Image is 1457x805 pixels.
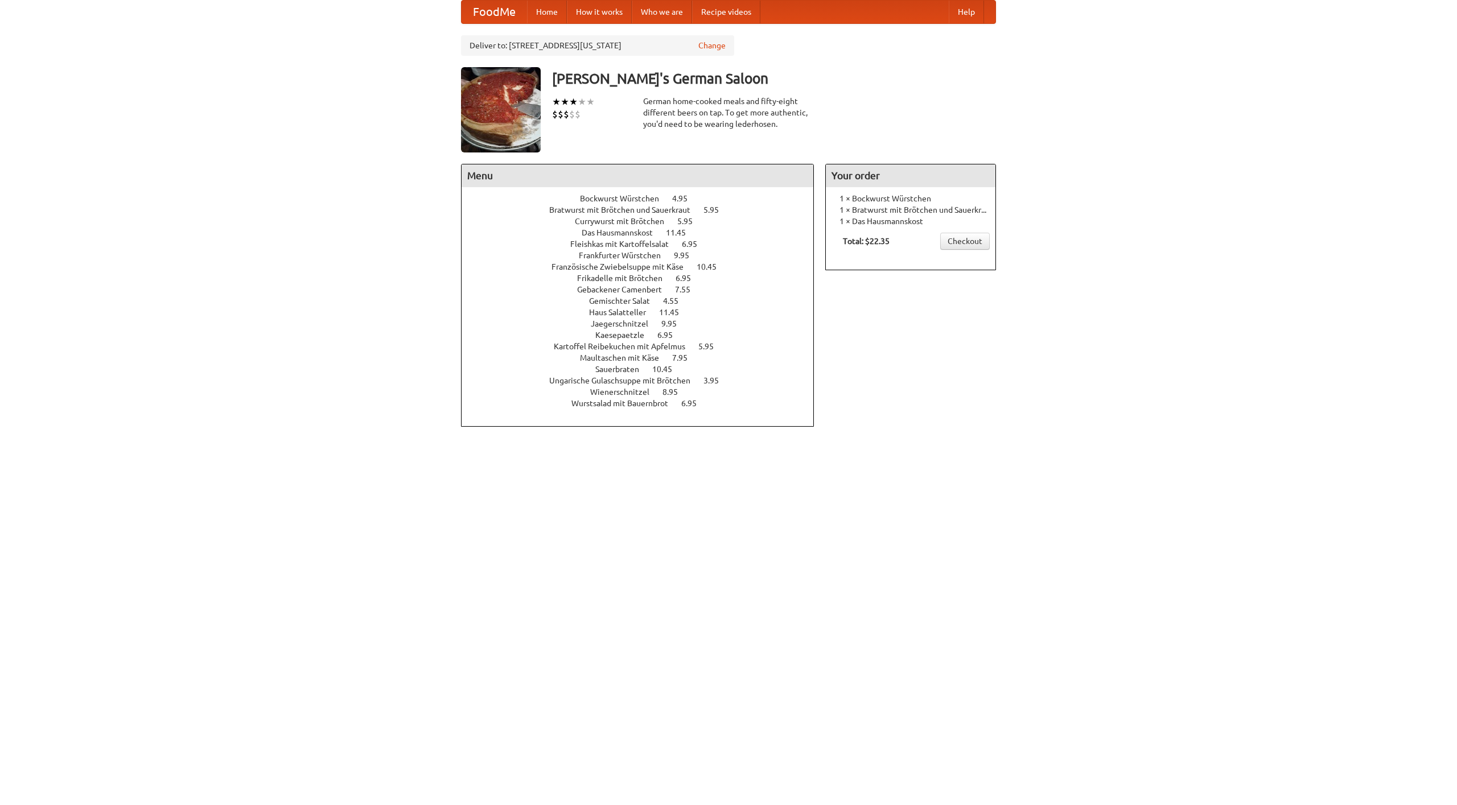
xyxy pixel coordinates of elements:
span: 9.95 [661,319,688,328]
span: 6.95 [682,240,709,249]
span: Frankfurter Würstchen [579,251,672,260]
span: Gemischter Salat [589,296,661,306]
span: Currywurst mit Brötchen [575,217,676,226]
span: 5.95 [703,205,730,214]
li: ★ [586,96,595,108]
span: 11.45 [659,308,690,317]
span: 11.45 [666,228,697,237]
a: Gebackener Camenbert 7.55 [577,285,711,294]
span: 7.95 [672,353,699,362]
span: 5.95 [698,342,725,351]
li: 1 × Bockwurst Würstchen [832,193,990,204]
li: ★ [569,96,578,108]
a: Fleishkas mit Kartoffelsalat 6.95 [570,240,718,249]
a: Frankfurter Würstchen 9.95 [579,251,710,260]
li: ★ [561,96,569,108]
a: Wurstsalad mit Bauernbrot 6.95 [571,399,718,408]
span: 4.55 [663,296,690,306]
span: Jaegerschnitzel [591,319,660,328]
a: Who we are [632,1,692,23]
span: Bockwurst Würstchen [580,194,670,203]
a: Haus Salatteller 11.45 [589,308,700,317]
li: $ [552,108,558,121]
a: Frikadelle mit Brötchen 6.95 [577,274,712,283]
a: Kartoffel Reibekuchen mit Apfelmus 5.95 [554,342,735,351]
a: Recipe videos [692,1,760,23]
span: Kartoffel Reibekuchen mit Apfelmus [554,342,697,351]
span: Bratwurst mit Brötchen und Sauerkraut [549,205,702,214]
a: Wienerschnitzel 8.95 [590,387,699,397]
a: Maultaschen mit Käse 7.95 [580,353,709,362]
a: Bratwurst mit Brötchen und Sauerkraut 5.95 [549,205,740,214]
span: 5.95 [677,217,704,226]
a: Bockwurst Würstchen 4.95 [580,194,709,203]
span: Französische Zwiebelsuppe mit Käse [551,262,695,271]
span: 6.95 [676,274,702,283]
span: 4.95 [672,194,699,203]
h4: Menu [462,164,813,187]
a: Kaesepaetzle 6.95 [595,331,694,340]
a: Sauerbraten 10.45 [595,365,693,374]
span: 3.95 [703,376,730,385]
a: Currywurst mit Brötchen 5.95 [575,217,714,226]
li: 1 × Bratwurst mit Brötchen und Sauerkraut [832,204,990,216]
a: Checkout [940,233,990,250]
span: 9.95 [674,251,701,260]
span: Sauerbraten [595,365,651,374]
span: Das Hausmannskost [582,228,664,237]
span: Gebackener Camenbert [577,285,673,294]
a: Home [527,1,567,23]
img: angular.jpg [461,67,541,152]
li: $ [575,108,581,121]
span: Haus Salatteller [589,308,657,317]
span: Maultaschen mit Käse [580,353,670,362]
span: Ungarische Gulaschsuppe mit Brötchen [549,376,702,385]
li: 1 × Das Hausmannskost [832,216,990,227]
li: ★ [552,96,561,108]
span: 8.95 [662,387,689,397]
span: Frikadelle mit Brötchen [577,274,674,283]
a: Help [949,1,984,23]
div: Deliver to: [STREET_ADDRESS][US_STATE] [461,35,734,56]
span: 6.95 [657,331,684,340]
a: Jaegerschnitzel 9.95 [591,319,698,328]
div: German home-cooked meals and fifty-eight different beers on tap. To get more authentic, you'd nee... [643,96,814,130]
span: 7.55 [675,285,702,294]
li: $ [558,108,563,121]
h4: Your order [826,164,995,187]
span: Fleishkas mit Kartoffelsalat [570,240,680,249]
li: $ [563,108,569,121]
span: 6.95 [681,399,708,408]
a: Französische Zwiebelsuppe mit Käse 10.45 [551,262,738,271]
a: Gemischter Salat 4.55 [589,296,699,306]
span: 10.45 [652,365,684,374]
span: Wurstsalad mit Bauernbrot [571,399,680,408]
a: How it works [567,1,632,23]
a: FoodMe [462,1,527,23]
b: Total: $22.35 [843,237,890,246]
a: Change [698,40,726,51]
span: Wienerschnitzel [590,387,661,397]
h3: [PERSON_NAME]'s German Saloon [552,67,996,90]
span: 10.45 [697,262,728,271]
a: Ungarische Gulaschsuppe mit Brötchen 3.95 [549,376,740,385]
li: $ [569,108,575,121]
a: Das Hausmannskost 11.45 [582,228,707,237]
li: ★ [578,96,586,108]
span: Kaesepaetzle [595,331,656,340]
